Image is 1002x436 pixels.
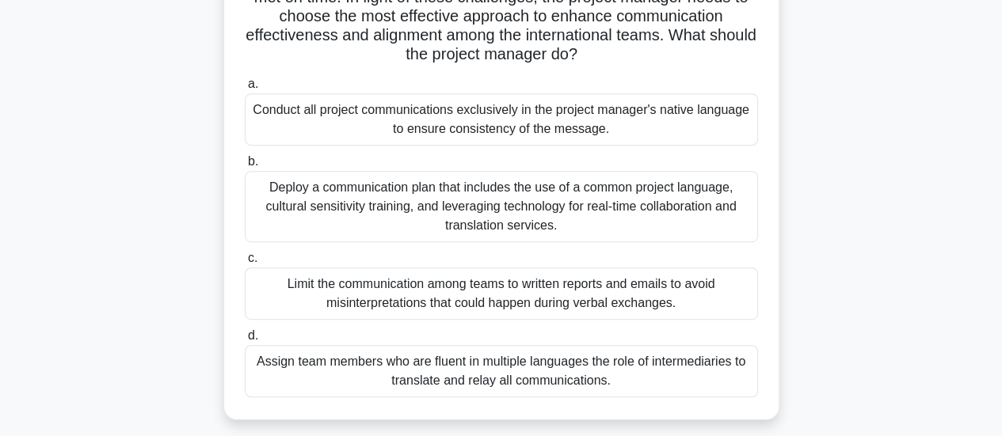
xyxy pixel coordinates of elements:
[245,345,758,397] div: Assign team members who are fluent in multiple languages the role of intermediaries to translate ...
[245,93,758,146] div: Conduct all project communications exclusively in the project manager's native language to ensure...
[245,267,758,320] div: Limit the communication among teams to written reports and emails to avoid misinterpretations tha...
[245,171,758,242] div: Deploy a communication plan that includes the use of a common project language, cultural sensitiv...
[248,328,258,342] span: d.
[248,154,258,168] span: b.
[248,251,257,264] span: c.
[248,77,258,90] span: a.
